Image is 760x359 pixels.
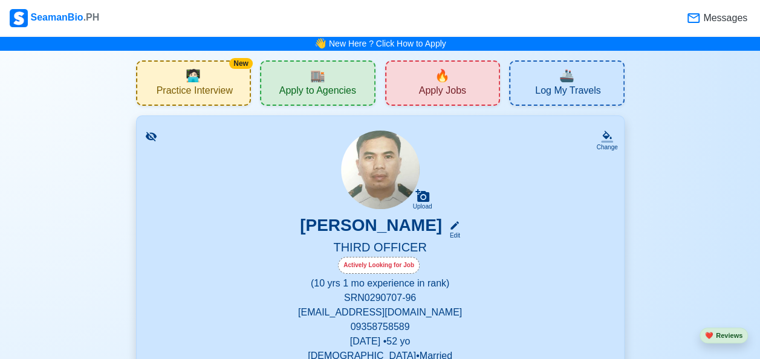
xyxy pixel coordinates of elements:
span: Log My Travels [535,85,600,100]
span: interview [186,66,201,85]
a: New Here ? Click How to Apply [329,39,446,48]
span: agencies [310,66,325,85]
span: Apply to Agencies [279,85,356,100]
div: SeamanBio [10,9,99,27]
span: Apply Jobs [419,85,466,100]
p: 09358758589 [151,320,609,334]
span: travel [559,66,574,85]
div: Actively Looking for Job [338,257,420,274]
p: SRN 0290707-96 [151,291,609,305]
p: (10 yrs 1 mo experience in rank) [151,276,609,291]
span: bell [311,34,329,53]
span: new [435,66,450,85]
p: [EMAIL_ADDRESS][DOMAIN_NAME] [151,305,609,320]
span: heart [705,332,713,339]
div: New [229,58,253,69]
span: Messages [701,11,747,25]
p: [DATE] • 52 yo [151,334,609,349]
h3: [PERSON_NAME] [300,215,442,240]
div: Change [596,143,617,152]
span: .PH [83,12,100,22]
span: Practice Interview [157,85,233,100]
div: Edit [444,231,460,240]
div: Upload [413,203,432,210]
button: heartReviews [700,328,748,344]
img: Logo [10,9,28,27]
h5: THIRD OFFICER [151,240,609,257]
